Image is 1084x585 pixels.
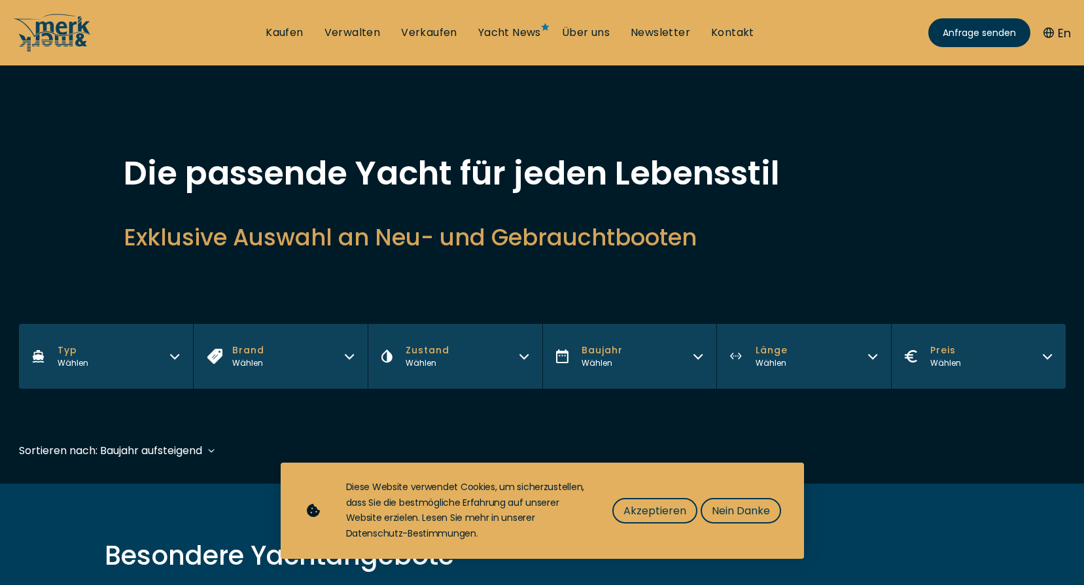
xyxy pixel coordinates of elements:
a: Anfrage senden [928,18,1030,47]
span: Preis [930,344,961,357]
a: Über uns [562,26,610,40]
div: Wählen [406,357,449,369]
span: Länge [756,344,788,357]
h1: Die passende Yacht für jeden Lebensstil [124,157,961,190]
span: Baujahr [582,344,623,357]
a: Newsletter [631,26,690,40]
div: Wählen [930,357,961,369]
a: Yacht News [478,26,541,40]
button: En [1043,24,1071,42]
div: Diese Website verwendet Cookies, um sicherzustellen, dass Sie die bestmögliche Erfahrung auf unse... [346,480,586,542]
span: Typ [58,344,88,357]
button: LängeWählen [716,324,891,389]
h2: Exklusive Auswahl an Neu- und Gebrauchtbooten [124,221,961,253]
a: Verkaufen [401,26,457,40]
span: Akzeptieren [623,503,686,519]
button: BrandWählen [193,324,368,389]
span: Anfrage senden [943,26,1016,40]
div: Wählen [756,357,788,369]
a: Datenschutz-Bestimmungen [346,527,476,540]
a: Kontakt [711,26,754,40]
button: TypWählen [19,324,194,389]
button: PreisWählen [891,324,1066,389]
div: Wählen [232,357,264,369]
div: Wählen [58,357,88,369]
span: Brand [232,344,264,357]
span: Zustand [406,344,449,357]
a: Verwalten [324,26,381,40]
button: Nein Danke [701,498,781,523]
button: BaujahrWählen [542,324,717,389]
button: Akzeptieren [612,498,697,523]
div: Sortieren nach: Baujahr aufsteigend [19,442,202,459]
span: Nein Danke [712,503,770,519]
button: ZustandWählen [368,324,542,389]
a: Kaufen [266,26,303,40]
div: Wählen [582,357,623,369]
